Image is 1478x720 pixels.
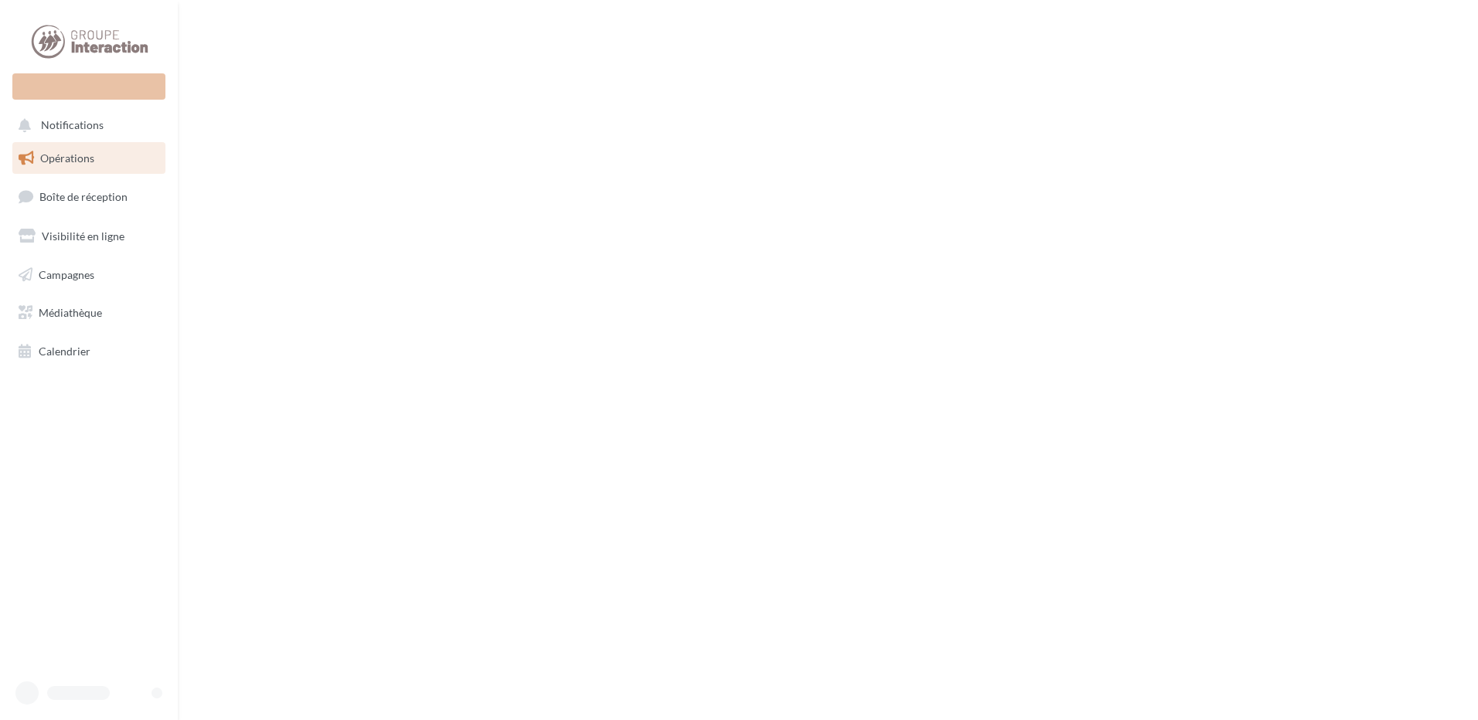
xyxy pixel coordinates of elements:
[9,259,169,291] a: Campagnes
[42,229,124,243] span: Visibilité en ligne
[39,267,94,280] span: Campagnes
[9,220,169,253] a: Visibilité en ligne
[41,119,104,132] span: Notifications
[12,73,165,100] div: Nouvelle campagne
[40,151,94,165] span: Opérations
[9,180,169,213] a: Boîte de réception
[9,297,169,329] a: Médiathèque
[9,335,169,368] a: Calendrier
[39,345,90,358] span: Calendrier
[39,306,102,319] span: Médiathèque
[39,190,128,203] span: Boîte de réception
[9,142,169,175] a: Opérations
